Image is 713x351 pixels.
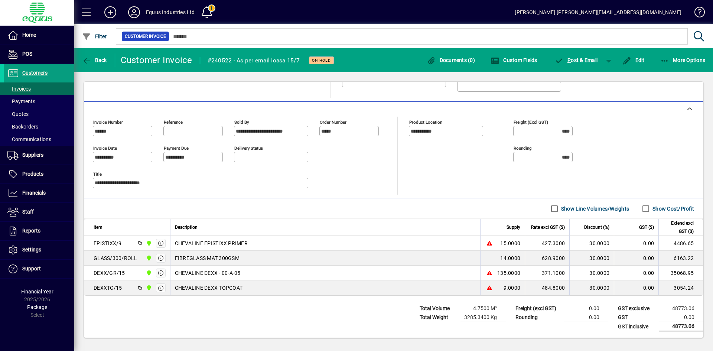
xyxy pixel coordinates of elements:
[569,251,614,266] td: 30.0000
[614,322,659,331] td: GST inclusive
[507,223,520,231] span: Supply
[175,269,241,277] span: CHEVALINE DEXX - 00-A-05
[94,269,125,277] div: DEXX/GR/15
[4,108,74,120] a: Quotes
[7,86,31,92] span: Invoices
[98,6,122,19] button: Add
[144,254,153,262] span: 1B BLENHEIM
[530,254,565,262] div: 628.9000
[7,98,35,104] span: Payments
[4,222,74,240] a: Reports
[460,304,506,313] td: 4.7500 M³
[125,33,166,40] span: Customer Invoice
[144,239,153,247] span: 1B BLENHEIM
[146,6,195,18] div: Equus Industries Ltd
[659,322,703,331] td: 48773.06
[659,313,703,322] td: 0.00
[425,53,477,67] button: Documents (0)
[512,313,564,322] td: Rounding
[4,203,74,221] a: Staff
[22,152,43,158] span: Suppliers
[460,313,506,322] td: 3285.3400 Kg
[551,53,602,67] button: Post & Email
[651,205,694,212] label: Show Cost/Profit
[564,313,608,322] td: 0.00
[22,266,41,272] span: Support
[93,120,123,125] mat-label: Invoice number
[427,57,475,63] span: Documents (0)
[614,313,659,322] td: GST
[569,236,614,251] td: 30.0000
[658,53,707,67] button: More Options
[4,26,74,45] a: Home
[164,146,189,151] mat-label: Payment due
[689,1,704,26] a: Knowledge Base
[22,247,41,253] span: Settings
[560,205,629,212] label: Show Line Volumes/Weights
[569,280,614,295] td: 30.0000
[621,53,647,67] button: Edit
[416,313,460,322] td: Total Weight
[614,236,658,251] td: 0.00
[234,146,263,151] mat-label: Delivery status
[622,57,645,63] span: Edit
[74,53,115,67] app-page-header-button: Back
[4,165,74,183] a: Products
[614,304,659,313] td: GST exclusive
[658,236,703,251] td: 4486.65
[122,6,146,19] button: Profile
[584,223,609,231] span: Discount (%)
[497,269,520,277] span: 135.0000
[659,304,703,313] td: 48773.06
[564,304,608,313] td: 0.00
[208,55,300,66] div: #240522 - As per email Ioasa 15/7
[658,280,703,295] td: 3054.24
[416,304,460,313] td: Total Volume
[320,120,346,125] mat-label: Order number
[569,266,614,280] td: 30.0000
[639,223,654,231] span: GST ($)
[93,146,117,151] mat-label: Invoice date
[93,172,102,177] mat-label: Title
[4,146,74,165] a: Suppliers
[530,269,565,277] div: 371.1000
[164,120,183,125] mat-label: Reference
[175,240,248,247] span: CHEVALINE EPISTIXX PRIMER
[121,54,192,66] div: Customer Invoice
[175,223,198,231] span: Description
[94,254,137,262] div: GLASS/300/ROLL
[658,251,703,266] td: 6163.22
[515,6,681,18] div: [PERSON_NAME] [PERSON_NAME][EMAIL_ADDRESS][DOMAIN_NAME]
[658,266,703,280] td: 35068.95
[4,260,74,278] a: Support
[21,289,53,295] span: Financial Year
[82,57,107,63] span: Back
[530,284,565,292] div: 484.8000
[144,284,153,292] span: 1B BLENHEIM
[614,251,658,266] td: 0.00
[4,120,74,133] a: Backorders
[144,269,153,277] span: 1B BLENHEIM
[82,33,107,39] span: Filter
[312,58,331,63] span: On hold
[80,53,109,67] button: Back
[7,111,29,117] span: Quotes
[491,57,537,63] span: Custom Fields
[22,190,46,196] span: Financials
[80,30,109,43] button: Filter
[555,57,598,63] span: ost & Email
[22,32,36,38] span: Home
[614,280,658,295] td: 0.00
[514,120,548,125] mat-label: Freight (excl GST)
[22,171,43,177] span: Products
[489,53,539,67] button: Custom Fields
[22,228,40,234] span: Reports
[27,304,47,310] span: Package
[94,284,122,292] div: DEXXTC/15
[22,51,32,57] span: POS
[660,57,706,63] span: More Options
[94,240,122,247] div: EPISTIXX/9
[4,95,74,108] a: Payments
[409,120,442,125] mat-label: Product location
[175,284,243,292] span: CHEVALINE DEXX TOPCOAT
